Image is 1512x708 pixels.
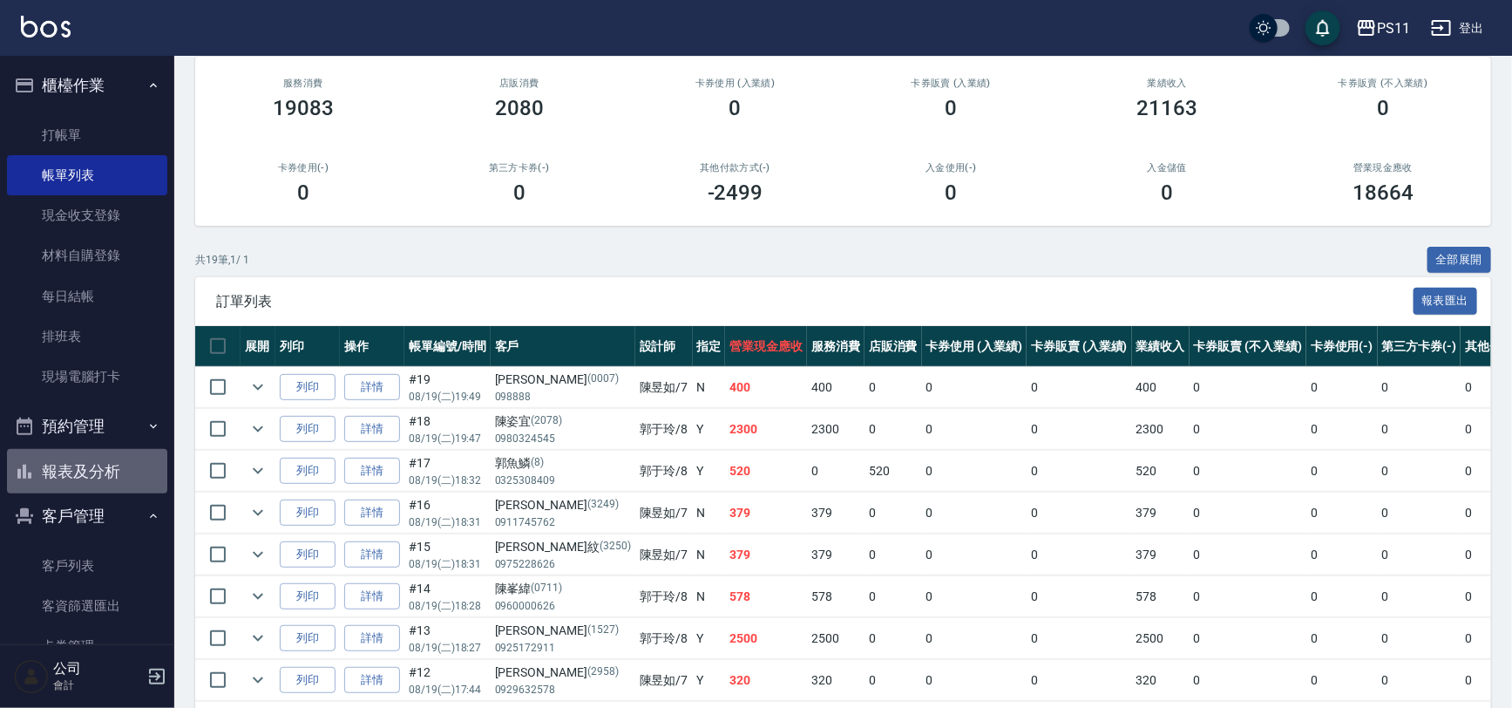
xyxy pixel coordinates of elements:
button: 列印 [280,541,336,568]
p: 0929632578 [495,682,631,698]
button: 列印 [280,667,336,694]
p: 08/19 (二) 18:31 [409,556,486,572]
th: 設計師 [635,326,693,367]
td: Y [693,409,726,450]
td: 2500 [807,618,864,659]
div: [PERSON_NAME] [495,496,631,514]
td: 320 [725,660,807,701]
a: 詳情 [344,583,400,610]
button: 預約管理 [7,404,167,449]
td: 379 [1132,493,1190,534]
div: [PERSON_NAME] [495,622,631,640]
td: N [693,534,726,575]
td: 0 [864,534,922,575]
div: 陳峯緯 [495,580,631,598]
p: 08/19 (二) 18:28 [409,598,486,614]
td: 0 [1190,493,1306,534]
td: 2300 [807,409,864,450]
th: 操作 [340,326,404,367]
td: 0 [1378,367,1461,408]
button: 列印 [280,374,336,401]
div: PS11 [1377,17,1410,39]
th: 店販消費 [864,326,922,367]
td: 520 [1132,451,1190,492]
td: 郭于玲 /8 [635,618,693,659]
th: 服務消費 [807,326,864,367]
td: 0 [1306,618,1378,659]
p: 08/19 (二) 18:32 [409,473,486,488]
td: 陳昱如 /7 [635,367,693,408]
h2: 入金使用(-) [864,162,1038,174]
td: 379 [807,534,864,575]
a: 卡券管理 [7,626,167,666]
th: 卡券販賣 (不入業績) [1190,326,1306,367]
button: PS11 [1349,10,1417,46]
td: 0 [1027,451,1132,492]
td: 578 [1132,576,1190,617]
p: 0980324545 [495,431,631,446]
a: 材料自購登錄 [7,235,167,276]
h3: 服務消費 [216,78,390,89]
td: 0 [864,660,922,701]
h3: 2080 [495,96,544,120]
h2: 卡券販賣 (入業績) [864,78,1038,89]
h3: 0 [1161,180,1173,205]
h2: 卡券使用 (入業績) [648,78,823,89]
td: Y [693,618,726,659]
td: #13 [404,618,491,659]
th: 展開 [241,326,275,367]
td: Y [693,451,726,492]
button: 列印 [280,416,336,443]
td: 379 [807,493,864,534]
td: 0 [1190,660,1306,701]
button: expand row [245,583,271,609]
p: 08/19 (二) 19:49 [409,389,486,405]
p: (2958) [587,664,619,682]
td: 2300 [725,409,807,450]
td: 0 [1378,493,1461,534]
button: 櫃檯作業 [7,63,167,108]
h2: 營業現金應收 [1296,162,1470,174]
th: 指定 [693,326,726,367]
a: 帳單列表 [7,155,167,195]
a: 詳情 [344,667,400,694]
button: expand row [245,541,271,568]
td: 0 [1378,451,1461,492]
p: 098888 [495,389,631,405]
td: 0 [864,367,922,408]
h3: 21163 [1136,96,1197,120]
div: [PERSON_NAME] [495,664,631,682]
td: 0 [864,618,922,659]
td: 0 [864,409,922,450]
p: (1527) [587,622,619,640]
td: 0 [1378,534,1461,575]
h2: 卡券使用(-) [216,162,390,174]
td: 0 [1027,493,1132,534]
td: #19 [404,367,491,408]
p: 0325308409 [495,473,631,488]
a: 打帳單 [7,115,167,155]
th: 帳單編號/時間 [404,326,491,367]
td: #15 [404,534,491,575]
a: 報表匯出 [1414,292,1478,309]
button: expand row [245,667,271,693]
h3: -2499 [708,180,763,205]
th: 卡券使用(-) [1306,326,1378,367]
a: 詳情 [344,541,400,568]
a: 詳情 [344,625,400,652]
td: 郭于玲 /8 [635,576,693,617]
td: Y [693,660,726,701]
button: save [1305,10,1340,45]
div: [PERSON_NAME]紋 [495,538,631,556]
div: [PERSON_NAME] [495,371,631,389]
h2: 店販消費 [432,78,607,89]
td: 0 [922,409,1027,450]
td: 0 [1027,534,1132,575]
a: 詳情 [344,374,400,401]
td: 0 [1306,534,1378,575]
h3: 0 [945,180,957,205]
p: 共 19 筆, 1 / 1 [195,252,249,268]
h2: 其他付款方式(-) [648,162,823,174]
h3: 0 [513,180,525,205]
td: 379 [725,534,807,575]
